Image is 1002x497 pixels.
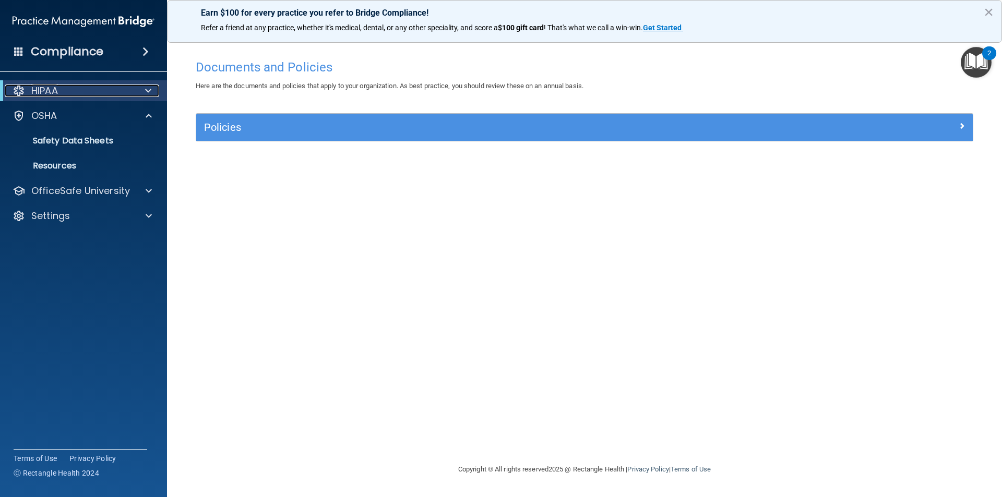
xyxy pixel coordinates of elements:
p: Safety Data Sheets [7,136,149,146]
p: Settings [31,210,70,222]
a: OfficeSafe University [13,185,152,197]
a: Settings [13,210,152,222]
strong: Get Started [643,23,682,32]
a: Privacy Policy [69,453,116,464]
p: Earn $100 for every practice you refer to Bridge Compliance! [201,8,968,18]
h4: Documents and Policies [196,60,973,74]
a: OSHA [13,110,152,122]
a: Terms of Use [14,453,57,464]
strong: $100 gift card [498,23,544,32]
p: HIPAA [31,84,58,97]
div: Copyright © All rights reserved 2025 @ Rectangle Health | | [394,453,775,486]
span: ! That's what we call a win-win. [544,23,643,32]
p: OfficeSafe University [31,185,130,197]
h5: Policies [204,122,771,133]
p: Resources [7,161,149,171]
a: Privacy Policy [627,465,669,473]
a: Get Started [643,23,683,32]
p: OSHA [31,110,57,122]
button: Close [984,4,994,20]
div: 2 [987,53,991,67]
h4: Compliance [31,44,103,59]
a: Policies [204,119,965,136]
span: Ⓒ Rectangle Health 2024 [14,468,99,478]
span: Refer a friend at any practice, whether it's medical, dental, or any other speciality, and score a [201,23,498,32]
a: Terms of Use [671,465,711,473]
a: HIPAA [13,84,151,97]
span: Here are the documents and policies that apply to your organization. As best practice, you should... [196,82,583,90]
button: Open Resource Center, 2 new notifications [961,47,992,78]
img: PMB logo [13,11,154,32]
